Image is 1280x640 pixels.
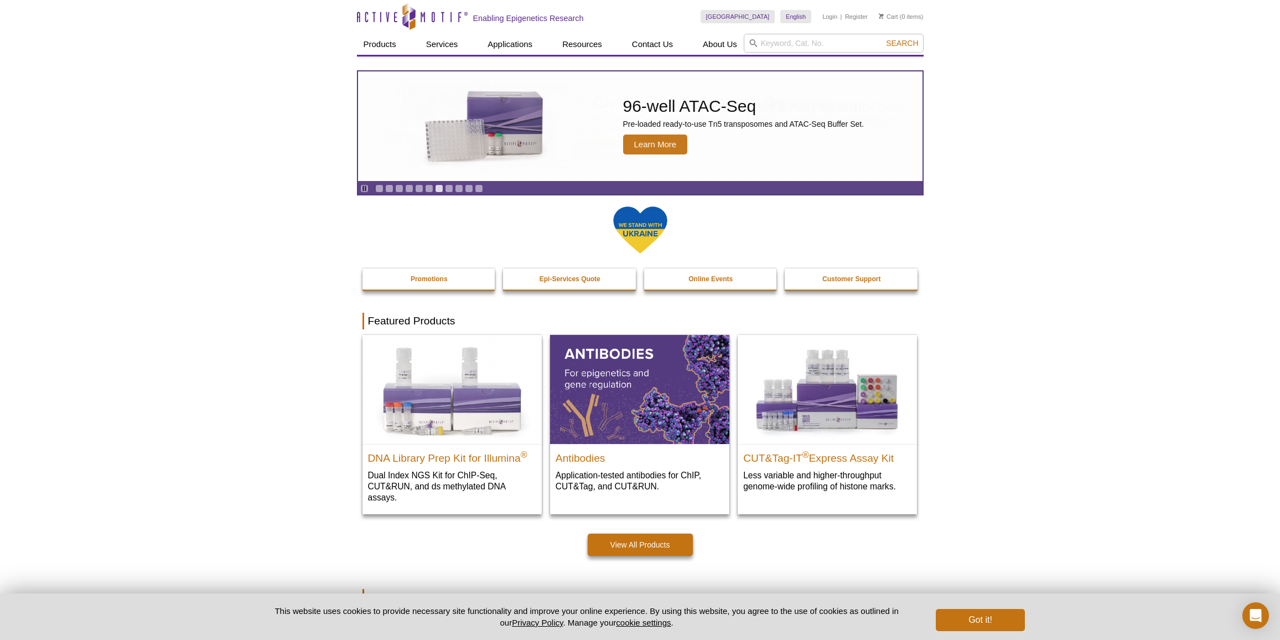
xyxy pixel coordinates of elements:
a: Go to slide 6 [425,184,433,193]
p: Pre-loaded ready-to-use Tn5 transposomes and ATAC-Seq Buffer Set. [623,119,864,129]
h2: CUT&Tag-IT Express Assay Kit [743,447,911,464]
p: Application-tested antibodies for ChIP, CUT&Tag, and CUT&RUN. [556,469,724,492]
h2: Featured Services [362,589,918,606]
a: About Us [696,34,744,55]
p: This website uses cookies to provide necessary site functionality and improve your online experie... [256,605,918,628]
span: Learn More [623,135,688,154]
a: Go to slide 3 [395,184,403,193]
strong: Epi-Services Quote [540,275,600,283]
span: Search [886,39,918,48]
a: Applications [481,34,539,55]
a: Active Motif Kit photo 96-well ATAC-Seq Pre-loaded ready-to-use Tn5 transposomes and ATAC-Seq Buf... [358,71,923,181]
a: English [780,10,811,23]
button: Got it! [936,609,1024,631]
a: Go to slide 9 [455,184,463,193]
a: Go to slide 10 [465,184,473,193]
a: Services [419,34,465,55]
a: Go to slide 4 [405,184,413,193]
li: | [841,10,842,23]
h2: Enabling Epigenetics Research [473,13,584,23]
article: 96-well ATAC-Seq [358,71,923,181]
a: Go to slide 5 [415,184,423,193]
img: We Stand With Ukraine [613,205,668,255]
h2: Antibodies [556,447,724,464]
a: Go to slide 7 [435,184,443,193]
img: Your Cart [879,13,884,19]
input: Keyword, Cat. No. [744,34,924,53]
sup: ® [802,450,809,459]
a: Register [845,13,868,20]
a: Resources [556,34,609,55]
img: DNA Library Prep Kit for Illumina [362,335,542,443]
strong: Customer Support [822,275,880,283]
strong: Promotions [411,275,448,283]
img: Active Motif Kit photo [416,85,554,168]
img: All Antibodies [550,335,729,443]
a: Login [822,13,837,20]
img: CUT&Tag-IT® Express Assay Kit [738,335,917,443]
p: Dual Index NGS Kit for ChIP-Seq, CUT&RUN, and ds methylated DNA assays. [368,469,536,503]
a: Cart [879,13,898,20]
a: Customer Support [785,269,919,290]
a: Contact Us [625,34,680,55]
a: Go to slide 11 [475,184,483,193]
a: Go to slide 2 [385,184,393,193]
button: Search [883,38,921,48]
a: DNA Library Prep Kit for Illumina DNA Library Prep Kit for Illumina® Dual Index NGS Kit for ChIP-... [362,335,542,514]
a: Privacy Policy [512,618,563,627]
sup: ® [521,450,527,459]
a: All Antibodies Antibodies Application-tested antibodies for ChIP, CUT&Tag, and CUT&RUN. [550,335,729,503]
a: CUT&Tag-IT® Express Assay Kit CUT&Tag-IT®Express Assay Kit Less variable and higher-throughput ge... [738,335,917,503]
a: Promotions [362,269,496,290]
a: Online Events [644,269,778,290]
h2: 96-well ATAC-Seq [623,98,864,115]
p: Less variable and higher-throughput genome-wide profiling of histone marks​. [743,469,911,492]
a: [GEOGRAPHIC_DATA] [701,10,775,23]
li: (0 items) [879,10,924,23]
div: Open Intercom Messenger [1242,602,1269,629]
button: cookie settings [616,618,671,627]
a: Epi-Services Quote [503,269,637,290]
a: Products [357,34,403,55]
strong: Online Events [688,275,733,283]
a: Toggle autoplay [360,184,369,193]
a: View All Products [588,534,693,556]
a: Go to slide 8 [445,184,453,193]
a: Go to slide 1 [375,184,384,193]
h2: Featured Products [362,313,918,329]
h2: DNA Library Prep Kit for Illumina [368,447,536,464]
